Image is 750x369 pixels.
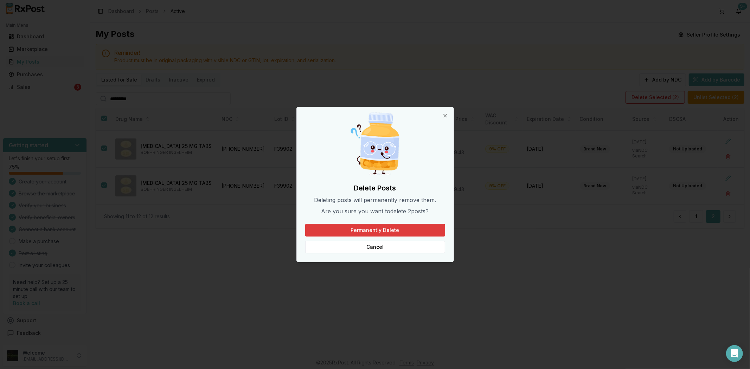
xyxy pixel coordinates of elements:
button: Permanently Delete [305,224,445,237]
img: Curious Pill Bottle [341,110,409,177]
p: Are you sure you want to delete 2 post s ? [305,207,445,215]
button: Cancel [305,241,445,253]
p: Deleting posts will permanently remove them. [305,196,445,204]
h2: Delete Posts [305,183,445,193]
